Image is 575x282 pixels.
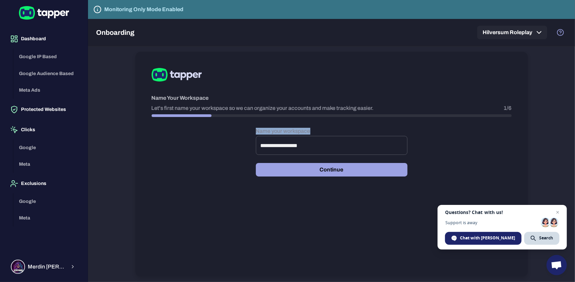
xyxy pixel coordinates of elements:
[5,180,82,186] a: Exclusions
[28,263,66,270] span: Merdin [PERSON_NAME]
[256,163,407,177] button: Continue
[104,5,183,14] h6: Monitoring Only Mode Enabled
[5,257,82,277] button: Merdin OmerovicMerdin [PERSON_NAME]
[504,105,512,112] p: 1/6
[93,5,102,14] svg: Tapper is not blocking any fraudulent activity for this domain
[445,220,538,225] span: Support is away
[524,232,559,245] div: Search
[547,255,567,275] div: Open chat
[5,174,82,193] button: Exclusions
[5,36,82,41] a: Dashboard
[445,210,559,215] span: Questions? Chat with us!
[256,128,407,135] p: Name your workspace
[554,208,562,216] span: Close chat
[12,260,24,273] img: Merdin Omerovic
[445,232,522,245] div: Chat with Tamar
[152,105,374,112] p: Let's first name your workspace so we can organize your accounts and make tracking easier.
[460,235,515,241] span: Chat with [PERSON_NAME]
[477,26,547,39] button: Hilversum Roleplay
[5,100,82,119] button: Protected Websites
[5,120,82,139] button: Clicks
[5,126,82,132] a: Clicks
[96,28,134,37] h5: Onboarding
[152,94,512,102] h6: Name Your Workspace
[5,29,82,48] button: Dashboard
[5,106,82,112] a: Protected Websites
[539,235,553,241] span: Search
